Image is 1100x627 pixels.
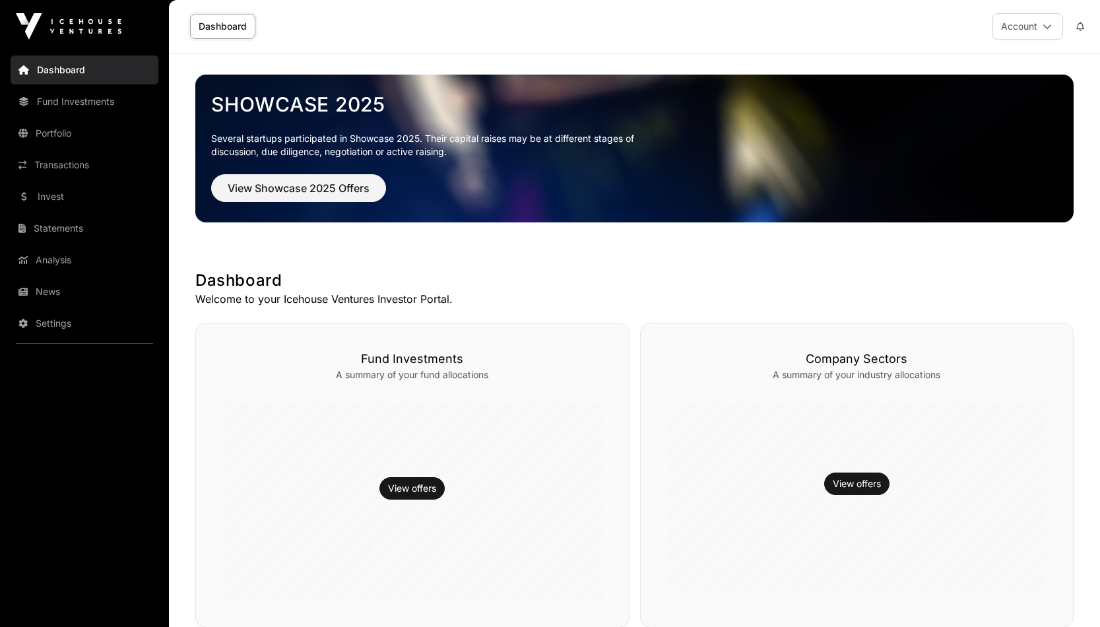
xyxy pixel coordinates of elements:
[11,87,158,116] a: Fund Investments
[211,132,655,158] p: Several startups participated in Showcase 2025. Their capital raises may be at different stages o...
[11,119,158,148] a: Portfolio
[222,368,602,381] p: A summary of your fund allocations
[211,174,386,202] button: View Showcase 2025 Offers
[388,482,436,495] a: View offers
[1034,564,1100,627] iframe: Chat Widget
[992,13,1063,40] button: Account
[195,75,1074,222] img: Showcase 2025
[11,309,158,338] a: Settings
[211,92,1058,116] a: Showcase 2025
[667,368,1047,381] p: A summary of your industry allocations
[195,270,1074,291] h1: Dashboard
[190,14,255,39] a: Dashboard
[824,473,890,495] button: View offers
[222,350,602,368] h3: Fund Investments
[11,246,158,275] a: Analysis
[16,13,121,40] img: Icehouse Ventures Logo
[667,350,1047,368] h3: Company Sectors
[11,55,158,84] a: Dashboard
[11,214,158,243] a: Statements
[195,291,1074,307] p: Welcome to your Icehouse Ventures Investor Portal.
[11,182,158,211] a: Invest
[11,277,158,306] a: News
[833,477,881,490] a: View offers
[211,187,386,201] a: View Showcase 2025 Offers
[379,477,445,500] button: View offers
[228,180,370,196] span: View Showcase 2025 Offers
[11,150,158,180] a: Transactions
